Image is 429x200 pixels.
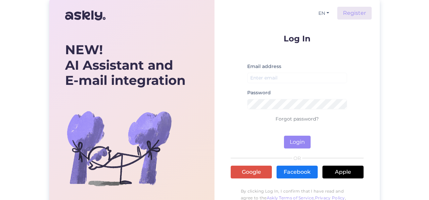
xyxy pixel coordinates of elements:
label: Email address [247,63,281,70]
a: Register [337,7,372,20]
a: Facebook [277,166,318,178]
a: Apple [322,166,364,178]
a: Forgot password? [276,116,319,122]
div: AI Assistant and E-mail integration [65,42,185,88]
img: Askly [65,7,106,24]
p: Log In [231,34,364,43]
button: Login [284,136,311,148]
span: OR [292,156,302,161]
b: NEW! [65,42,103,58]
a: Google [231,166,272,178]
input: Enter email [247,73,347,83]
button: EN [316,8,332,18]
label: Password [247,89,271,96]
